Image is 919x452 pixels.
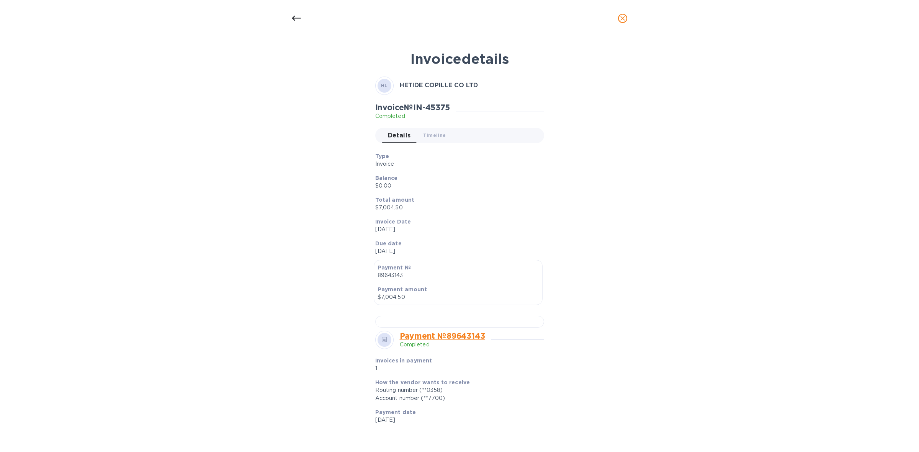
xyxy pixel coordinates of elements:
[613,9,632,28] button: close
[375,240,402,246] b: Due date
[375,409,416,415] b: Payment date
[375,103,450,112] h2: Invoice № IN-45375
[381,83,388,88] b: HL
[378,264,411,271] b: Payment №
[375,379,470,385] b: How the vendor wants to receive
[375,225,538,233] p: [DATE]
[400,341,485,349] p: Completed
[375,247,538,255] p: [DATE]
[375,160,538,168] p: Invoice
[375,112,450,120] p: Completed
[388,130,411,141] span: Details
[423,131,446,139] span: Timeline
[375,219,411,225] b: Invoice Date
[375,364,484,372] p: 1
[375,394,538,402] div: Account number (**7700)
[410,51,509,67] b: Invoice details
[375,386,538,394] div: Routing number (**0358)
[375,175,398,181] b: Balance
[375,204,538,212] p: $7,004.50
[378,271,539,279] p: 89643143
[378,293,539,301] p: $7,004.50
[400,82,478,89] b: HETIDE COPILLE CO LTD
[375,416,538,424] p: [DATE]
[375,197,415,203] b: Total amount
[375,153,389,159] b: Type
[375,357,432,364] b: Invoices in payment
[400,331,485,341] a: Payment № 89643143
[375,182,538,190] p: $0.00
[378,286,427,292] b: Payment amount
